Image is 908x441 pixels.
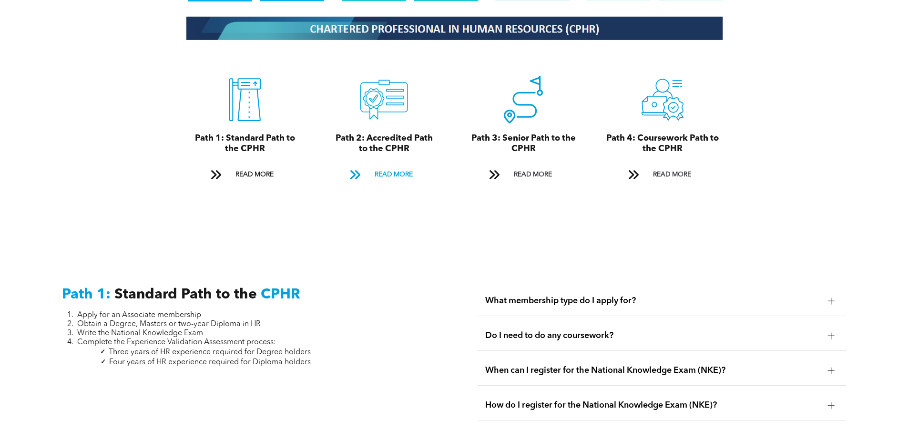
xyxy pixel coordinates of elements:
[510,166,555,184] span: READ MORE
[622,166,704,184] a: READ MORE
[77,320,261,328] span: Obtain a Degree, Masters or two-year Diploma in HR
[114,287,257,302] span: Standard Path to the
[606,134,719,153] span: Path 4: Coursework Path to the CPHR
[650,166,694,184] span: READ MORE
[371,166,416,184] span: READ MORE
[485,400,820,410] span: How do I register for the National Knowledge Exam (NKE)?
[77,338,276,346] span: Complete the Experience Validation Assessment process:
[62,287,111,302] span: Path 1:
[77,329,203,337] span: Write the National Knowledge Exam
[204,166,286,184] a: READ MORE
[77,311,201,319] span: Apply for an Associate membership
[485,330,820,341] span: Do I need to do any coursework?
[261,287,300,302] span: CPHR
[343,166,425,184] a: READ MORE
[471,134,576,153] span: Path 3: Senior Path to the CPHR
[485,296,820,306] span: What membership type do I apply for?
[195,134,295,153] span: Path 1: Standard Path to the CPHR
[232,166,277,184] span: READ MORE
[485,365,820,376] span: When can I register for the National Knowledge Exam (NKE)?
[109,349,311,356] span: Three years of HR experience required for Degree holders
[482,166,564,184] a: READ MORE
[109,359,311,366] span: Four years of HR experience required for Diploma holders
[336,134,433,153] span: Path 2: Accredited Path to the CPHR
